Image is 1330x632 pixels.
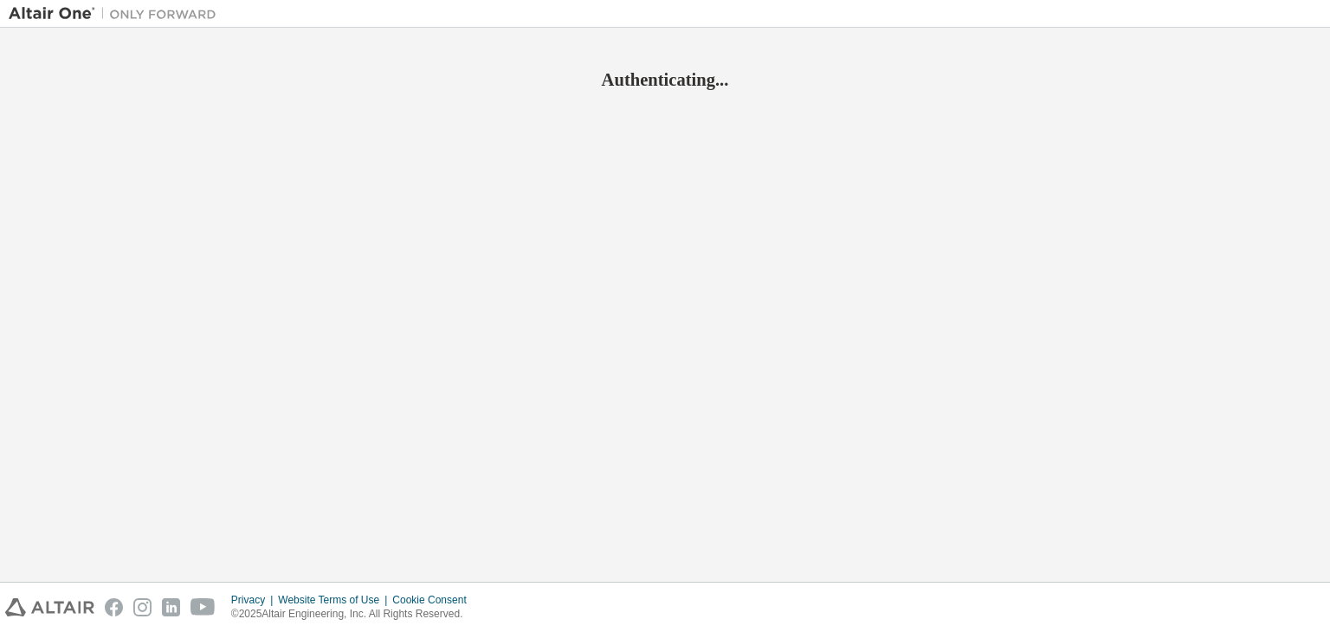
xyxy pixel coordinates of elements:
[5,598,94,616] img: altair_logo.svg
[278,593,392,607] div: Website Terms of Use
[9,5,225,23] img: Altair One
[231,593,278,607] div: Privacy
[162,598,180,616] img: linkedin.svg
[133,598,152,616] img: instagram.svg
[105,598,123,616] img: facebook.svg
[231,607,477,622] p: © 2025 Altair Engineering, Inc. All Rights Reserved.
[190,598,216,616] img: youtube.svg
[9,68,1321,91] h2: Authenticating...
[392,593,476,607] div: Cookie Consent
